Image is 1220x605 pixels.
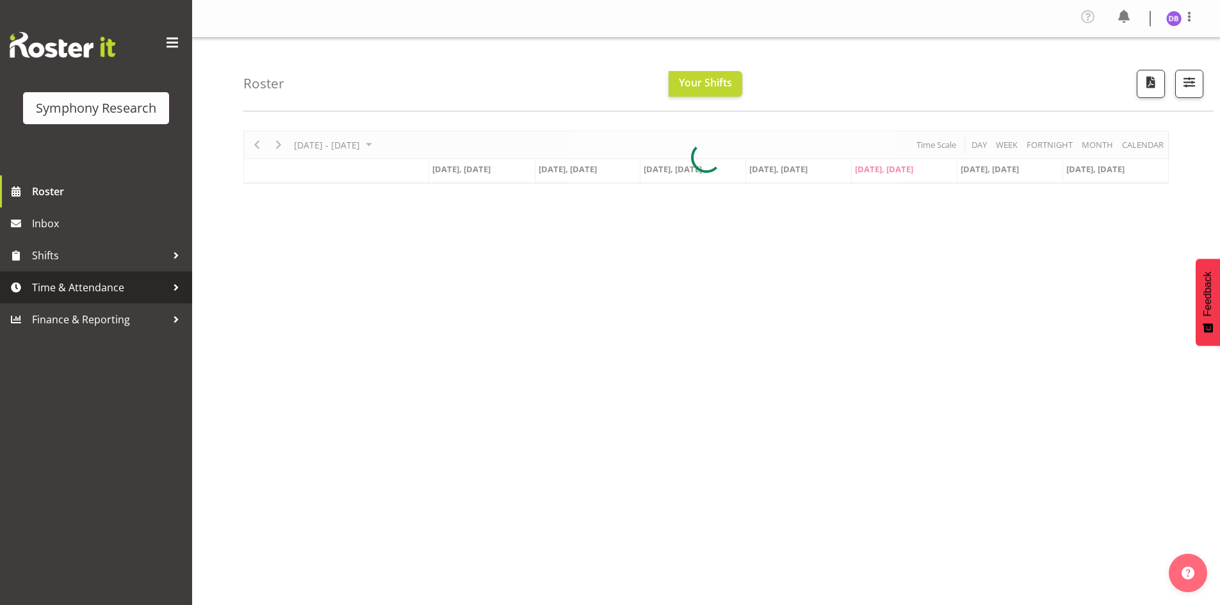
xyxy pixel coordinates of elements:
button: Feedback - Show survey [1196,259,1220,346]
span: Inbox [32,214,186,233]
span: Feedback [1202,271,1214,316]
span: Finance & Reporting [32,310,167,329]
img: Rosterit website logo [10,32,115,58]
h4: Roster [243,76,284,91]
span: Roster [32,182,186,201]
img: help-xxl-2.png [1182,567,1194,579]
span: Shifts [32,246,167,265]
button: Your Shifts [669,71,742,97]
span: Time & Attendance [32,278,167,297]
button: Filter Shifts [1175,70,1203,98]
img: dawn-belshaw1857.jpg [1166,11,1182,26]
div: Symphony Research [36,99,156,118]
button: Download a PDF of the roster according to the set date range. [1137,70,1165,98]
span: Your Shifts [679,76,732,90]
